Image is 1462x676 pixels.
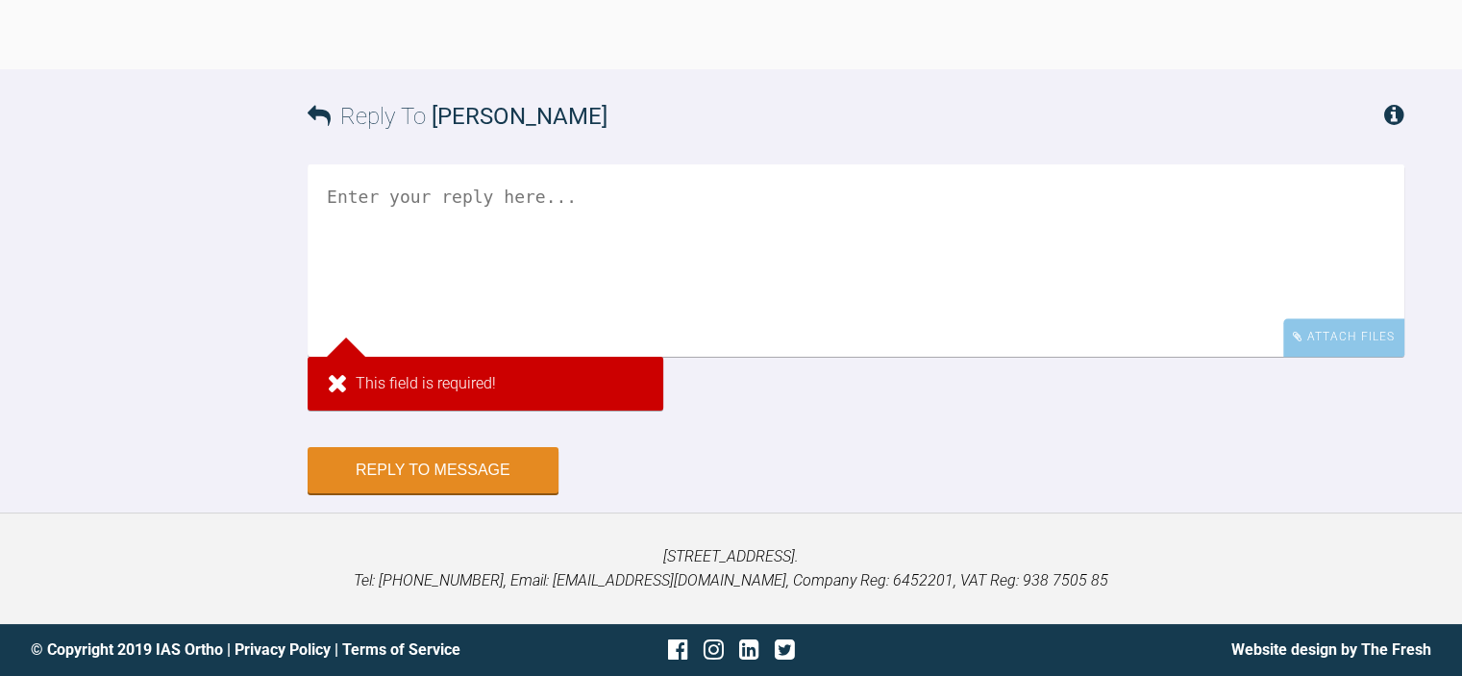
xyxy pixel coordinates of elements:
h3: Reply To [308,98,607,135]
a: Privacy Policy [235,640,331,659]
p: [STREET_ADDRESS]. Tel: [PHONE_NUMBER], Email: [EMAIL_ADDRESS][DOMAIN_NAME], Company Reg: 6452201,... [31,544,1431,593]
div: This field is required! [308,357,663,411]
a: Terms of Service [342,640,460,659]
button: Reply to Message [308,447,558,493]
a: Website design by The Fresh [1231,640,1431,659]
div: Attach Files [1283,318,1404,356]
div: © Copyright 2019 IAS Ortho | | [31,638,498,663]
span: [PERSON_NAME] [432,103,607,130]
